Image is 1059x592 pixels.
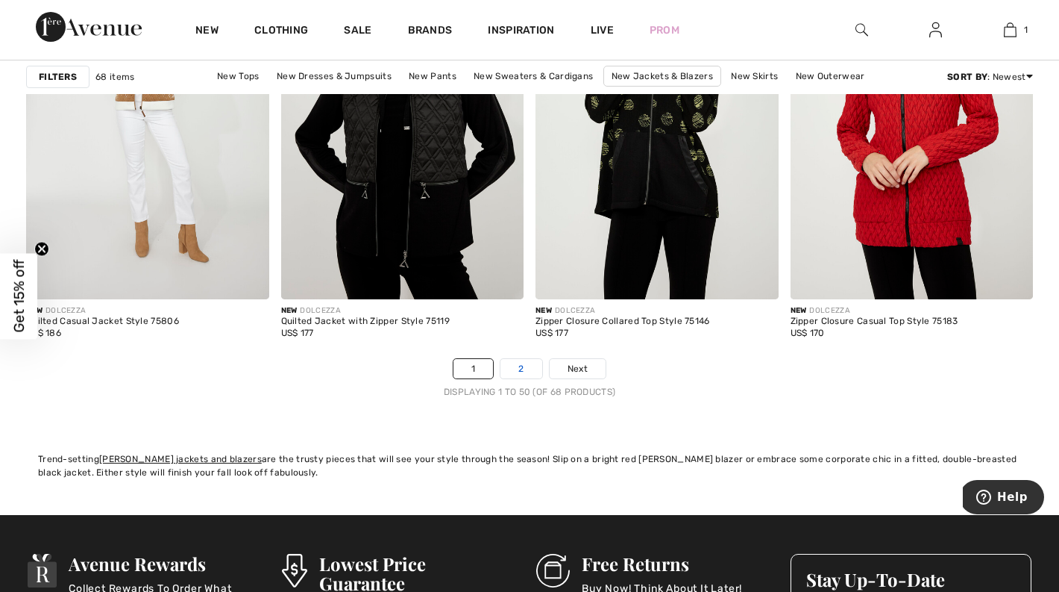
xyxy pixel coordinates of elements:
[401,66,464,86] a: New Pants
[500,359,541,378] a: 2
[791,328,825,338] span: US$ 170
[650,22,679,38] a: Prom
[791,317,958,327] div: Zipper Closure Casual Top Style 75183
[34,241,49,256] button: Close teaser
[26,385,1033,399] div: Displaying 1 to 50 (of 68 products)
[806,570,1016,589] h3: Stay Up-To-Date
[917,21,954,40] a: Sign In
[947,70,1033,84] div: : Newest
[488,24,554,40] span: Inspiration
[281,317,450,327] div: Quilted Jacket with Zipper Style 75119
[466,66,600,86] a: New Sweaters & Cardigans
[603,66,721,87] a: New Jackets & Blazers
[36,12,142,42] img: 1ère Avenue
[582,554,742,573] h3: Free Returns
[963,480,1044,517] iframe: Opens a widget where you can find more information
[535,328,568,338] span: US$ 177
[26,305,179,317] div: DOLCEZZA
[855,21,868,39] img: search the website
[791,306,807,315] span: New
[195,24,219,40] a: New
[788,66,873,86] a: New Outerwear
[210,66,266,86] a: New Tops
[947,72,987,82] strong: Sort By
[1024,23,1028,37] span: 1
[929,21,942,39] img: My Info
[974,21,1046,39] a: 1
[281,306,298,315] span: New
[26,358,1033,399] nav: Page navigation
[791,305,958,317] div: DOLCEZZA
[99,454,262,464] a: [PERSON_NAME] jackets and blazers
[10,260,28,333] span: Get 15% off
[535,317,710,327] div: Zipper Closure Collared Top Style 75146
[723,66,785,86] a: New Skirts
[344,24,371,40] a: Sale
[408,24,453,40] a: Brands
[39,70,77,84] strong: Filters
[26,306,43,315] span: New
[550,359,606,378] a: Next
[536,554,570,588] img: Free Returns
[254,24,308,40] a: Clothing
[281,305,450,317] div: DOLCEZZA
[38,452,1021,479] div: Trend-setting are the trusty pieces that will see your style through the season! Slip on a bright...
[535,306,552,315] span: New
[69,554,251,573] h3: Avenue Rewards
[26,328,61,338] span: US$ 186
[1004,21,1016,39] img: My Bag
[535,305,710,317] div: DOLCEZZA
[26,317,179,327] div: Quilted Casual Jacket Style 75806
[269,66,399,86] a: New Dresses & Jumpsuits
[28,554,57,588] img: Avenue Rewards
[95,70,134,84] span: 68 items
[591,22,614,38] a: Live
[453,359,493,378] a: 1
[282,554,307,588] img: Lowest Price Guarantee
[568,362,588,376] span: Next
[281,328,314,338] span: US$ 177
